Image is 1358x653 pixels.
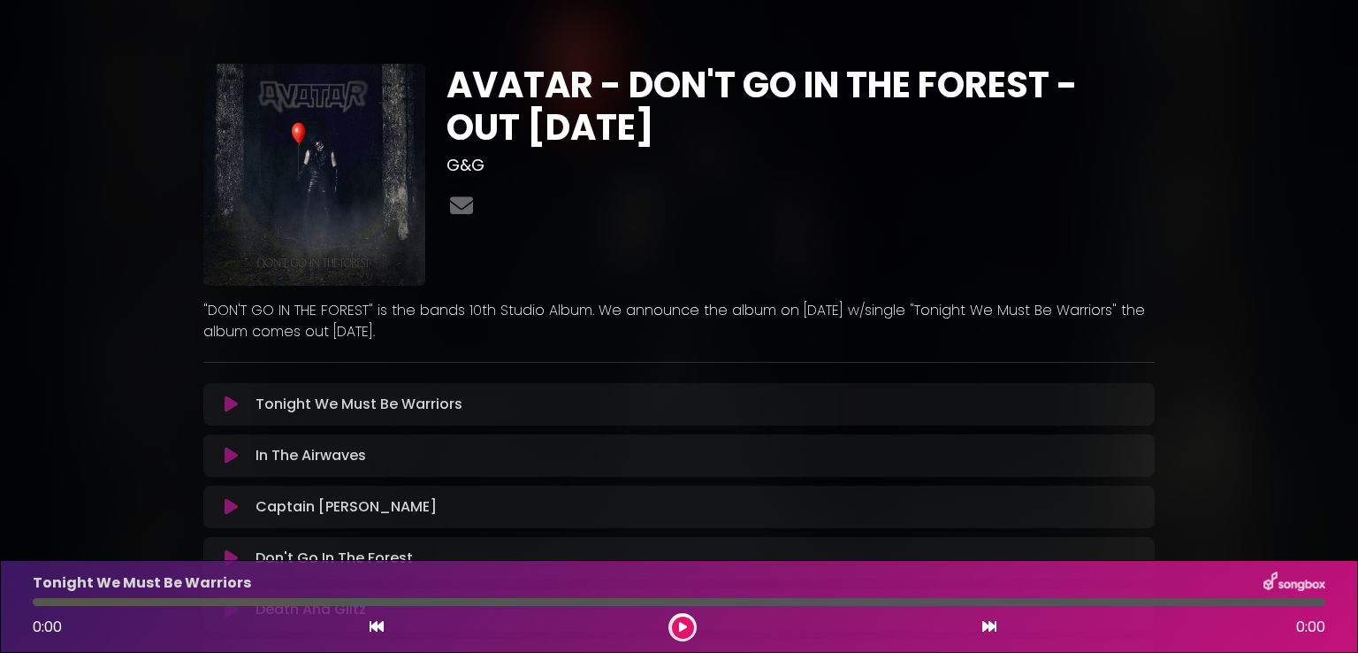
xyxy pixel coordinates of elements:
[203,300,1155,342] p: "DON'T GO IN THE FOREST" is the bands 10th Studio Album. We announce the album on [DATE] w/single...
[446,64,1155,149] h1: AVATAR - DON'T GO IN THE FOREST - OUT [DATE]
[256,496,437,518] p: Captain [PERSON_NAME]
[256,548,413,569] p: Don't Go In The Forest
[256,445,366,466] p: In The Airwaves
[1296,617,1325,638] span: 0:00
[203,64,425,286] img: F2dxkizfSxmxPj36bnub
[33,617,62,637] span: 0:00
[1263,572,1325,595] img: songbox-logo-white.png
[446,156,1155,175] h3: G&G
[33,572,251,594] p: Tonight We Must Be Warriors
[256,394,462,415] p: Tonight We Must Be Warriors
